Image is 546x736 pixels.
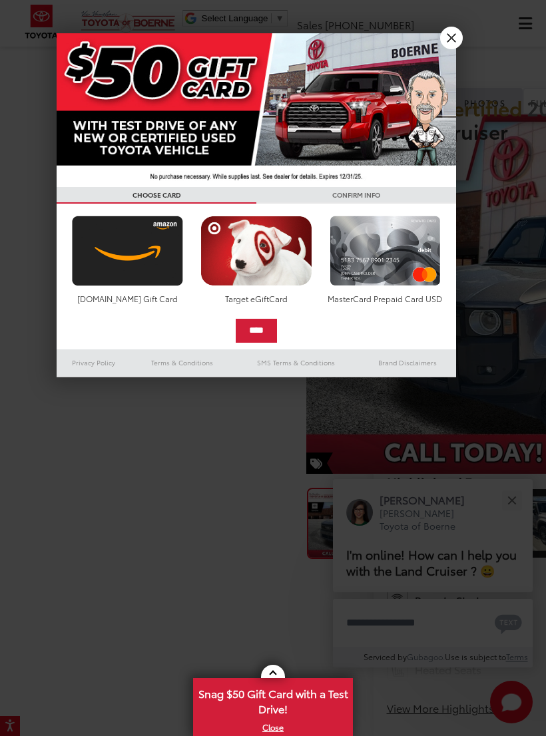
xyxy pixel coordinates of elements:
img: mastercard.png [326,216,444,286]
img: amazoncard.png [69,216,186,286]
a: Terms & Conditions [131,355,233,371]
a: Brand Disclaimers [359,355,456,371]
div: [DOMAIN_NAME] Gift Card [69,293,186,304]
img: targetcard.png [197,216,315,286]
div: Target eGiftCard [197,293,315,304]
a: SMS Terms & Conditions [233,355,359,371]
img: 42635_top_851395.jpg [57,33,456,187]
h3: CHOOSE CARD [57,187,256,204]
span: Snag $50 Gift Card with a Test Drive! [194,679,352,720]
a: Privacy Policy [57,355,131,371]
h3: CONFIRM INFO [256,187,456,204]
div: MasterCard Prepaid Card USD [326,293,444,304]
